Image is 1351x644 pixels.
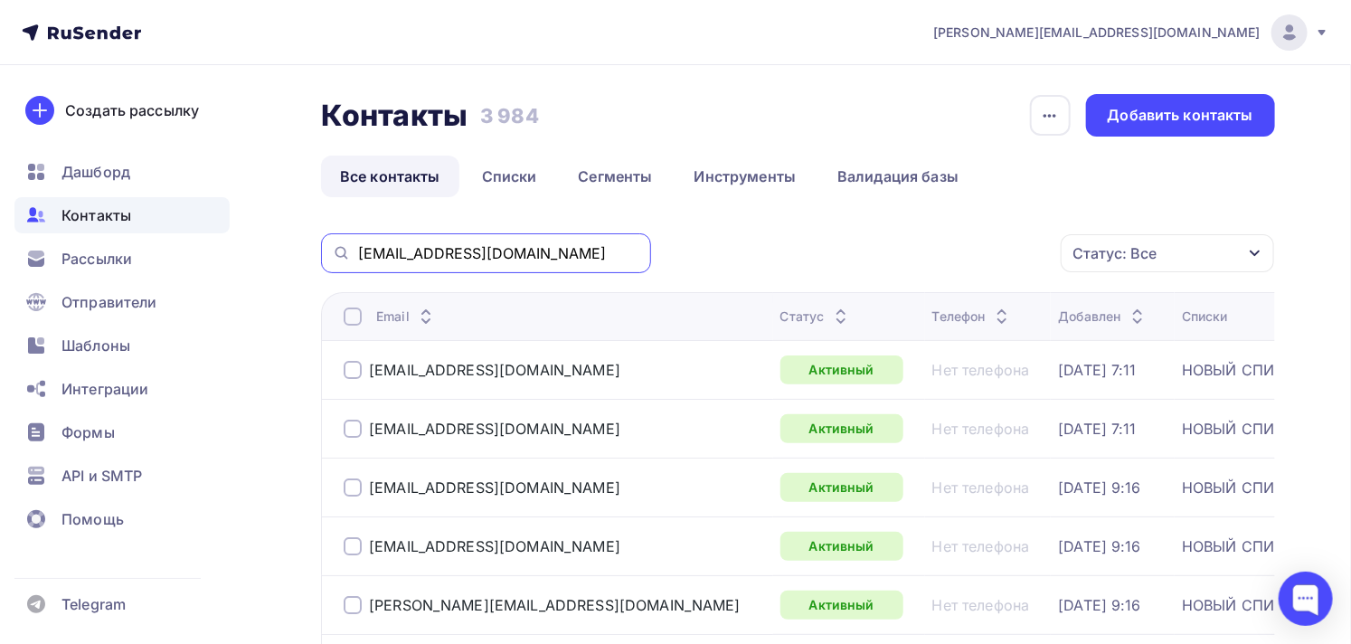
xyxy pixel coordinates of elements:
a: Нет телефона [932,361,1030,379]
a: Дашборд [14,154,230,190]
span: Telegram [61,593,126,615]
span: [PERSON_NAME][EMAIL_ADDRESS][DOMAIN_NAME] [933,24,1261,42]
span: Отправители [61,291,157,313]
a: [DATE] 9:16 [1058,596,1141,614]
button: Статус: Все [1060,233,1275,273]
div: Добавить контакты [1108,105,1253,126]
h2: Контакты [321,98,468,134]
a: Все контакты [321,156,459,197]
a: Отправители [14,284,230,320]
span: Рассылки [61,248,132,270]
a: Рассылки [14,241,230,277]
a: [DATE] 9:16 [1058,537,1141,555]
a: [DATE] 9:16 [1058,478,1141,497]
div: Добавлен [1058,308,1148,326]
a: Сегменты [560,156,672,197]
span: Шаблоны [61,335,130,356]
a: Нет телефона [932,420,1030,438]
a: [EMAIL_ADDRESS][DOMAIN_NAME] [369,478,620,497]
span: Помощь [61,508,124,530]
a: Активный [780,414,903,443]
a: Активный [780,532,903,561]
a: [EMAIL_ADDRESS][DOMAIN_NAME] [369,420,620,438]
div: Статус [780,308,852,326]
a: [EMAIL_ADDRESS][DOMAIN_NAME] [369,537,620,555]
h3: 3 984 [480,103,539,128]
div: Создать рассылку [65,99,199,121]
a: Активный [780,355,903,384]
a: Нет телефона [932,537,1030,555]
span: Контакты [61,204,131,226]
a: [DATE] 7:11 [1058,361,1137,379]
input: Поиск [358,243,640,263]
a: Шаблоны [14,327,230,364]
a: Инструменты [675,156,816,197]
a: Валидация базы [818,156,978,197]
div: Статус: Все [1072,242,1157,264]
a: [PERSON_NAME][EMAIL_ADDRESS][DOMAIN_NAME] [369,596,741,614]
span: API и SMTP [61,465,142,487]
a: Активный [780,591,903,620]
a: Формы [14,414,230,450]
a: [EMAIL_ADDRESS][DOMAIN_NAME] [369,361,620,379]
span: Интеграции [61,378,148,400]
div: Списки [1182,308,1228,326]
div: Email [376,308,437,326]
a: Контакты [14,197,230,233]
div: Телефон [932,308,1013,326]
a: [PERSON_NAME][EMAIL_ADDRESS][DOMAIN_NAME] [933,14,1329,51]
a: [DATE] 7:11 [1058,420,1137,438]
span: Дашборд [61,161,130,183]
a: Нет телефона [932,478,1030,497]
a: Списки [463,156,556,197]
span: Формы [61,421,115,443]
a: Нет телефона [932,596,1030,614]
a: Активный [780,473,903,502]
